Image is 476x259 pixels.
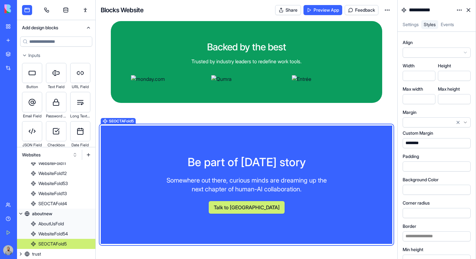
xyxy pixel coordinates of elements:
label: Max height [438,86,460,92]
div: aboutnew [32,211,52,217]
a: Events [438,20,456,29]
label: Align [403,39,413,46]
div: Be part of [DATE] story [166,156,327,168]
div: Somewhere out there, curious minds are dreaming up the next chapter of human-AI collaboration. [166,176,327,194]
div: WebsiteFold13 [38,190,67,197]
label: Max width [403,86,423,92]
a: SEOCTAFold4 [17,199,95,209]
label: Corner radius [403,200,430,206]
button: Websites [19,150,81,160]
label: Min height [403,246,423,253]
div: Checkbox [46,141,66,149]
p: Trusted by industry leaders to redefine work tools. [131,58,362,65]
img: Qumra [211,75,281,83]
div: WebsiteFold11 [38,160,66,166]
span: Settings [403,22,419,27]
button: Feedback [345,5,378,15]
a: WebsiteFold11 [17,158,95,168]
a: Settings [400,20,421,29]
div: Password Field [46,112,66,120]
div: AboutUsFold [38,221,64,227]
label: Margin [403,109,416,115]
div: Date Field [70,141,90,149]
a: WebsiteFold12 [17,168,95,178]
button: Talk to [GEOGRAPHIC_DATA] [209,201,285,214]
div: SEOCTAFold5 [38,241,67,247]
div: Email Field [22,112,42,120]
a: Preview App [303,5,342,15]
span: Events [441,22,454,27]
a: trust [17,249,95,259]
div: JSON Field [22,141,42,149]
div: SEOCTAFold4 [38,200,67,207]
div: WebsiteFold54 [38,231,68,237]
img: monday.com [131,75,201,83]
div: SEOCTAFold5Be part of [DATE] storySomewhere out there, curious minds are dreaming up the next cha... [101,126,392,244]
label: Height [438,63,451,69]
a: WebsiteFold13 [17,189,95,199]
a: aboutnew [17,209,95,219]
label: Border [403,223,416,229]
label: Background Color [403,177,439,183]
div: Text Field [46,83,66,91]
div: WebsiteFold12 [38,170,67,177]
button: Inputs [17,50,95,60]
img: Entrée [292,75,362,83]
img: image_123650291_bsq8ao.jpg [3,245,13,255]
div: Long Text Field [70,112,90,120]
div: trust [32,251,41,257]
a: AboutUsFold [17,219,95,229]
div: Button [22,83,42,91]
button: Add design blocks [17,20,95,35]
label: Custom Margin [403,130,433,136]
span: Styles [424,22,436,27]
a: SEOCTAFold5 [17,239,95,249]
div: Backed by the bestTrusted by industry leaders to redefine work tools.monday.comQumraEntrée [101,11,392,113]
h2: Backed by the best [131,41,362,53]
div: WebsiteFold53 [38,180,68,187]
a: Talk to [GEOGRAPHIC_DATA] [209,204,285,211]
a: WebsiteFold53 [17,178,95,189]
a: Styles [421,20,438,29]
label: Width [403,63,415,69]
h4: Blocks Website [101,6,144,14]
div: URL Field [70,83,90,91]
img: logo [4,4,43,13]
a: WebsiteFold54 [17,229,95,239]
label: Padding [403,153,419,160]
button: Share [275,5,301,15]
